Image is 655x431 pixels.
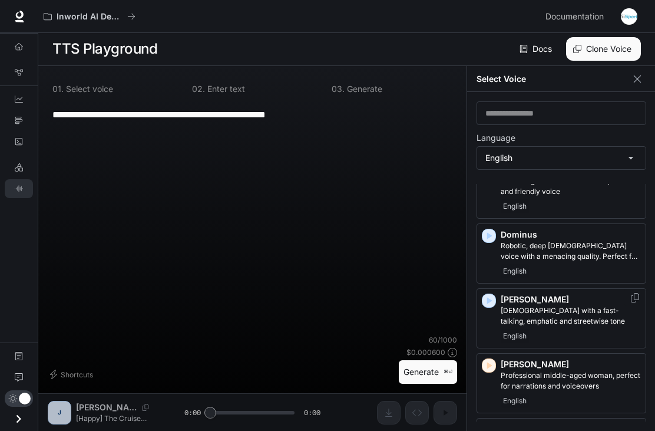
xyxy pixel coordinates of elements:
button: Generate⌘⏎ [399,360,457,384]
span: Dark mode toggle [19,391,31,404]
span: English [501,394,529,408]
span: English [501,264,529,278]
p: 60 / 1000 [429,335,457,345]
a: Dashboards [5,90,33,108]
img: User avatar [621,8,637,25]
p: [PERSON_NAME] [501,358,641,370]
a: Overview [5,37,33,56]
a: LLM Playground [5,158,33,177]
span: English [501,329,529,343]
p: Dominus [501,229,641,241]
p: ⌘⏎ [444,369,452,376]
p: Generate [345,85,382,93]
button: All workspaces [38,5,141,28]
p: Professional middle-aged woman, perfect for narrations and voiceovers [501,370,641,391]
button: User avatar [617,5,641,28]
a: Feedback [5,368,33,387]
span: English [501,199,529,213]
a: Documentation [5,347,33,366]
div: English [477,147,646,169]
a: Logs [5,132,33,151]
h1: TTS Playground [52,37,157,61]
p: Male with a fast-talking, emphatic and streetwise tone [501,305,641,327]
a: Documentation [541,5,613,28]
button: Shortcuts [48,365,98,384]
a: Docs [517,37,557,61]
button: Open drawer [5,407,32,431]
p: Middle-aged man with a smooth, calm and friendly voice [501,176,641,197]
p: 0 2 . [192,85,205,93]
p: $ 0.000600 [406,347,445,357]
a: Graph Registry [5,63,33,82]
button: Clone Voice [566,37,641,61]
p: Language [477,134,515,142]
p: Inworld AI Demos [57,12,123,22]
button: Copy Voice ID [629,293,641,302]
p: Robotic, deep male voice with a menacing quality. Perfect for villains [501,241,641,262]
a: Traces [5,111,33,130]
p: Select voice [64,85,113,93]
p: Enter text [205,85,245,93]
a: TTS Playground [5,179,33,198]
p: 0 1 . [52,85,64,93]
span: Documentation [545,9,604,24]
p: [PERSON_NAME] [501,294,641,305]
p: 0 3 . [332,85,345,93]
